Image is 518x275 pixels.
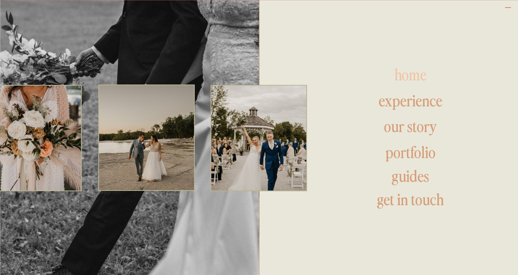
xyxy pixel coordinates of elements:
[344,191,477,209] a: get in touch
[344,144,477,162] a: portfolio
[352,92,470,111] a: experience
[338,118,483,136] a: our story
[352,66,470,84] a: home
[344,168,477,186] a: guides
